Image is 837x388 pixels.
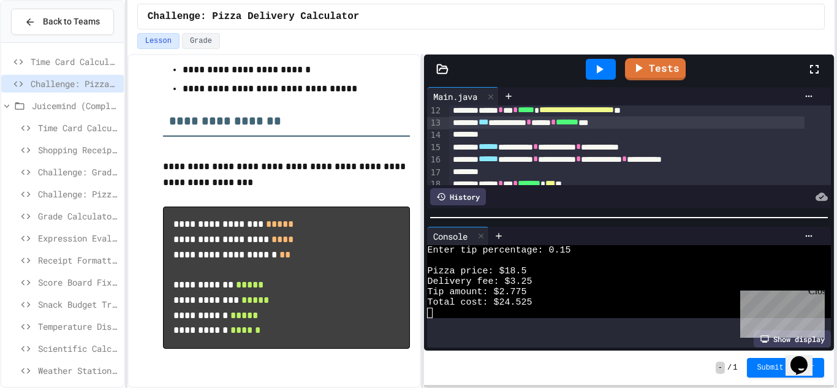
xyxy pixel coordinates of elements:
span: Total cost: $24.525 [427,297,532,308]
div: 14 [427,129,442,142]
span: 1 [733,363,737,373]
div: Main.java [427,87,499,105]
span: Pizza price: $18.5 [427,266,526,276]
span: Grade Calculator Pro [38,210,119,223]
button: Grade [182,33,220,49]
span: Delivery fee: $3.25 [427,276,532,287]
div: Show display [754,330,831,348]
span: - [716,362,725,374]
span: Challenge: Pizza Delivery Calculator [38,188,119,200]
span: Enter tip percentage: 0.15 [427,245,570,256]
span: Back to Teams [43,15,100,28]
div: Chat with us now!Close [5,5,85,78]
span: Challenge: Pizza Delivery Calculator [31,77,119,90]
a: Tests [625,58,686,80]
span: Expression Evaluator Fix [38,232,119,245]
span: Weather Station Debugger [38,364,119,377]
div: Console [427,227,489,245]
div: Console [427,230,474,243]
div: 15 [427,142,442,154]
span: Temperature Display Fix [38,320,119,333]
button: Lesson [137,33,180,49]
span: Snack Budget Tracker [38,298,119,311]
div: 12 [427,105,442,117]
span: Score Board Fixer [38,276,119,289]
div: 17 [427,167,442,179]
button: Back to Teams [11,9,114,35]
span: Receipt Formatter [38,254,119,267]
div: History [430,188,486,205]
span: Time Card Calculator [38,121,119,134]
div: 16 [427,154,442,166]
span: Submit Answer [757,363,814,373]
span: Challenge: Grade Point Average [38,165,119,178]
span: Juicemind (Completed) Excersizes [32,99,119,112]
div: 18 [427,178,442,191]
iframe: chat widget [735,286,825,338]
div: Main.java [427,90,483,103]
span: Shopping Receipt Builder [38,143,119,156]
span: Tip amount: $2.775 [427,287,526,297]
iframe: chat widget [786,339,825,376]
span: Scientific Calculator [38,342,119,355]
span: Challenge: Pizza Delivery Calculator [148,9,360,24]
span: / [727,363,732,373]
button: Submit Answer [747,358,824,378]
div: 13 [427,117,442,129]
span: Time Card Calculator [31,55,119,68]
